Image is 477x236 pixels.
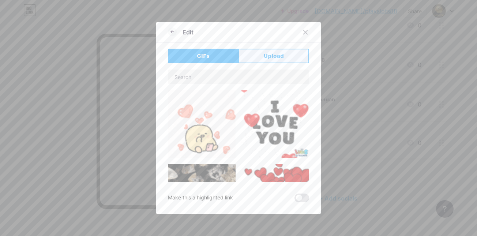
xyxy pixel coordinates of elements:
[168,194,233,202] div: Make this a highlighted link
[241,164,309,226] img: Gihpy
[197,52,210,60] span: GIFs
[241,90,309,158] img: Gihpy
[168,49,238,63] button: GIFs
[168,90,236,158] img: Gihpy
[238,49,309,63] button: Upload
[264,52,284,60] span: Upload
[168,70,309,84] input: Search
[168,164,236,232] img: Gihpy
[183,28,194,37] div: Edit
